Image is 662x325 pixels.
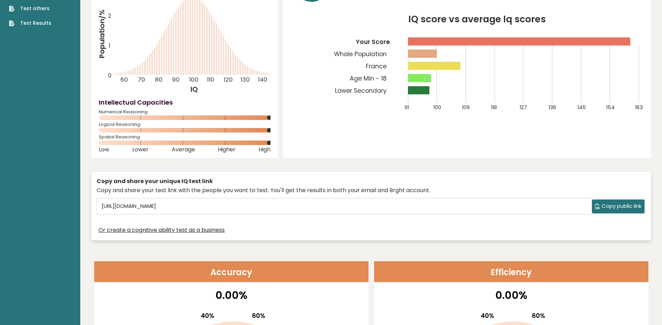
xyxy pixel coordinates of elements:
span: Average [172,148,195,151]
a: Or create a cognitive ability test as a business [98,226,225,234]
tspan: 145 [578,104,586,111]
tspan: 91 [405,104,409,111]
tspan: 80 [155,76,163,84]
tspan: Whole Population [334,50,387,58]
a: Test Results [9,20,51,27]
tspan: 0 [108,71,112,80]
tspan: IQ score vs average Iq scores [409,13,546,25]
span: Higher [218,148,236,151]
tspan: 163 [635,104,643,111]
tspan: 1 [109,41,110,50]
span: Copy public link [602,202,641,210]
p: 0.00% [99,287,364,303]
tspan: Lower Secondary [335,86,387,95]
span: Numerical Reasoning [99,111,270,113]
p: 0.00% [379,287,644,303]
tspan: 130 [241,76,250,84]
button: Copy public link [592,199,645,213]
tspan: 120 [224,76,233,84]
div: Copy and share your unique IQ test link [97,177,646,186]
tspan: Age Min - 18 [350,74,387,83]
tspan: 127 [520,104,527,111]
tspan: Population/% [97,10,107,59]
tspan: France [366,62,387,70]
h4: Intellectual Capacities [99,98,270,107]
tspan: 109 [462,104,470,111]
tspan: 100 [189,76,199,84]
tspan: 136 [549,104,557,111]
tspan: 100 [433,104,441,111]
tspan: 90 [172,76,180,84]
span: Low [99,148,109,151]
tspan: 110 [207,76,215,84]
tspan: Your Score [356,38,390,46]
tspan: 70 [138,76,145,84]
a: Test others [9,5,51,12]
div: Copy and share your test link with the people you want to test. You'll get the results in both yo... [97,186,646,195]
tspan: 60 [120,76,128,84]
tspan: 2 [108,12,111,20]
header: Efficiency [374,261,648,282]
header: Accuracy [94,261,369,282]
tspan: 140 [258,76,268,84]
span: Logical Reasoning [99,123,270,126]
tspan: 118 [491,104,497,111]
span: Lower [132,148,149,151]
span: High [259,148,270,151]
tspan: 154 [607,104,615,111]
span: Spatial Reasoning [99,136,270,138]
tspan: IQ [191,84,198,94]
